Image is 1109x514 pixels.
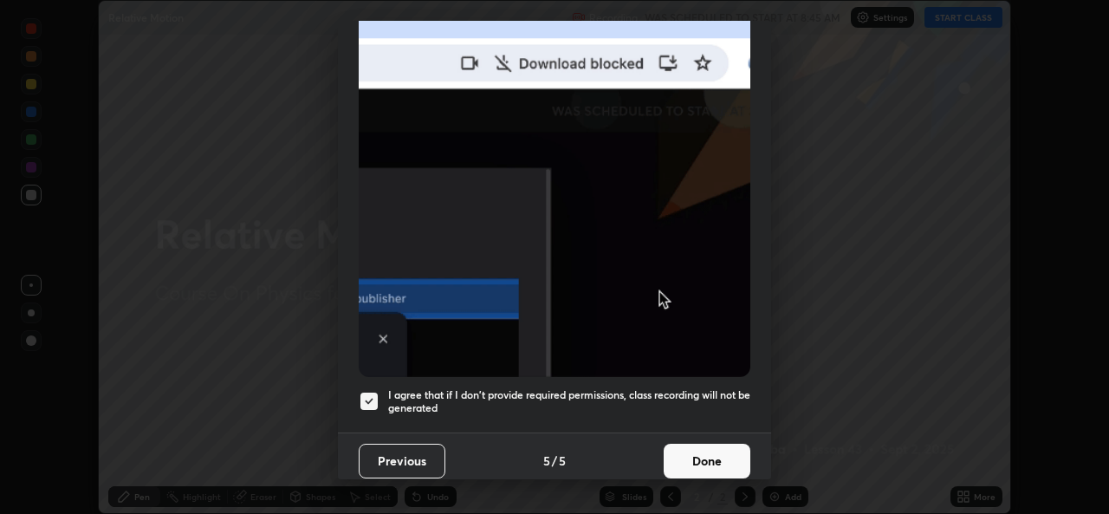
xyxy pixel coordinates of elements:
button: Previous [359,444,445,478]
h5: I agree that if I don't provide required permissions, class recording will not be generated [388,388,750,415]
h4: 5 [559,452,566,470]
button: Done [664,444,750,478]
h4: / [552,452,557,470]
h4: 5 [543,452,550,470]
